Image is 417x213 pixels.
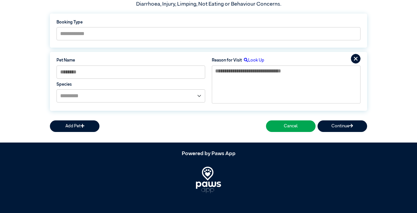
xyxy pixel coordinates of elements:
button: Continue [318,120,367,132]
label: Species [57,81,205,88]
button: Cancel [266,120,316,132]
button: Add Pet [50,120,99,132]
label: Pet Name [57,57,205,64]
img: PawsApp [196,167,221,193]
h5: Powered by Paws App [50,151,367,157]
label: Look Up [242,57,264,64]
label: Reason for Visit [212,57,242,64]
label: Booking Type [57,19,360,25]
